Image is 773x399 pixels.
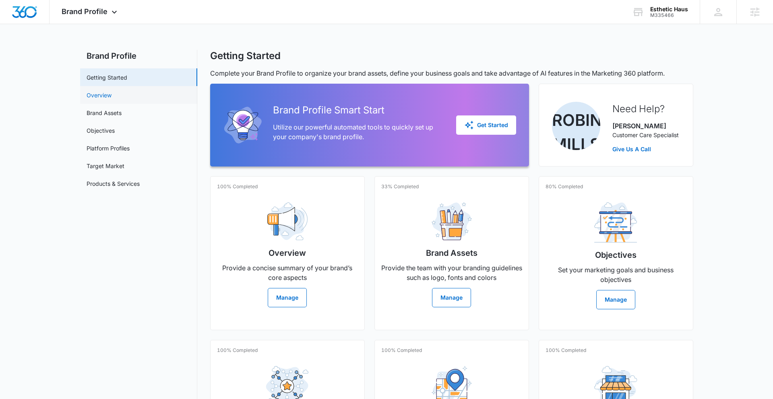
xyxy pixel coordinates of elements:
[273,103,443,117] h2: Brand Profile Smart Start
[612,102,679,116] h2: Need Help?
[217,263,358,282] p: Provide a concise summary of your brand’s core aspects
[269,247,306,259] h2: Overview
[87,126,115,135] a: Objectives
[432,288,471,307] button: Manage
[217,347,258,354] p: 100% Completed
[87,91,112,99] a: Overview
[87,179,140,188] a: Products & Services
[87,73,127,82] a: Getting Started
[539,176,693,330] a: 80% CompletedObjectivesSet your marketing goals and business objectivesManage
[374,176,529,330] a: 33% CompletedBrand AssetsProvide the team with your branding guidelines such as logo, fonts and c...
[552,102,600,150] img: Robin Mills
[456,115,516,135] button: Get Started
[612,145,679,153] a: Give Us A Call
[596,290,635,309] button: Manage
[546,347,586,354] p: 100% Completed
[62,7,107,16] span: Brand Profile
[381,347,422,354] p: 100% Completed
[426,247,477,259] h2: Brand Assets
[268,288,307,307] button: Manage
[217,183,258,190] p: 100% Completed
[546,183,583,190] p: 80% Completed
[87,109,122,117] a: Brand Assets
[546,265,686,284] p: Set your marketing goals and business objectives
[464,120,508,130] div: Get Started
[650,6,688,12] div: account name
[273,122,443,142] p: Utilize our powerful automated tools to quickly set up your company's brand profile.
[210,176,365,330] a: 100% CompletedOverviewProvide a concise summary of your brand’s core aspectsManage
[87,144,130,152] a: Platform Profiles
[612,121,679,131] p: [PERSON_NAME]
[381,263,522,282] p: Provide the team with your branding guidelines such as logo, fonts and colors
[80,50,197,62] h2: Brand Profile
[210,50,281,62] h1: Getting Started
[87,162,124,170] a: Target Market
[210,68,693,78] p: Complete your Brand Profile to organize your brand assets, define your business goals and take ad...
[650,12,688,18] div: account id
[612,131,679,139] p: Customer Care Specialist
[381,183,419,190] p: 33% Completed
[595,249,637,261] h2: Objectives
